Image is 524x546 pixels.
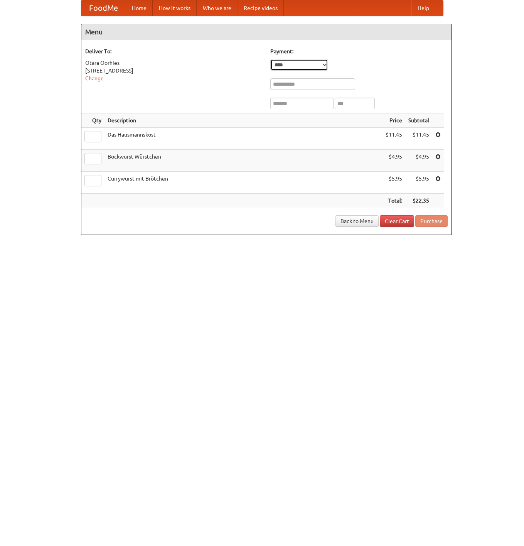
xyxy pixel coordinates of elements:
td: $11.45 [405,128,432,150]
a: Back to Menu [335,215,379,227]
h5: Payment: [270,47,448,55]
button: Purchase [415,215,448,227]
th: Description [104,113,382,128]
a: Recipe videos [238,0,284,16]
td: $5.95 [405,172,432,194]
a: Change [85,75,104,81]
h5: Deliver To: [85,47,263,55]
td: $4.95 [405,150,432,172]
a: How it works [153,0,197,16]
div: [STREET_ADDRESS] [85,67,263,74]
td: $11.45 [382,128,405,150]
td: Das Hausmannskost [104,128,382,150]
th: Total: [382,194,405,208]
td: Bockwurst Würstchen [104,150,382,172]
a: Clear Cart [380,215,414,227]
th: $22.35 [405,194,432,208]
td: $4.95 [382,150,405,172]
td: $5.95 [382,172,405,194]
th: Subtotal [405,113,432,128]
h4: Menu [81,24,452,40]
a: Help [411,0,435,16]
a: Who we are [197,0,238,16]
div: Otara Oorhies [85,59,263,67]
a: FoodMe [81,0,126,16]
th: Qty [81,113,104,128]
td: Currywurst mit Brötchen [104,172,382,194]
th: Price [382,113,405,128]
a: Home [126,0,153,16]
